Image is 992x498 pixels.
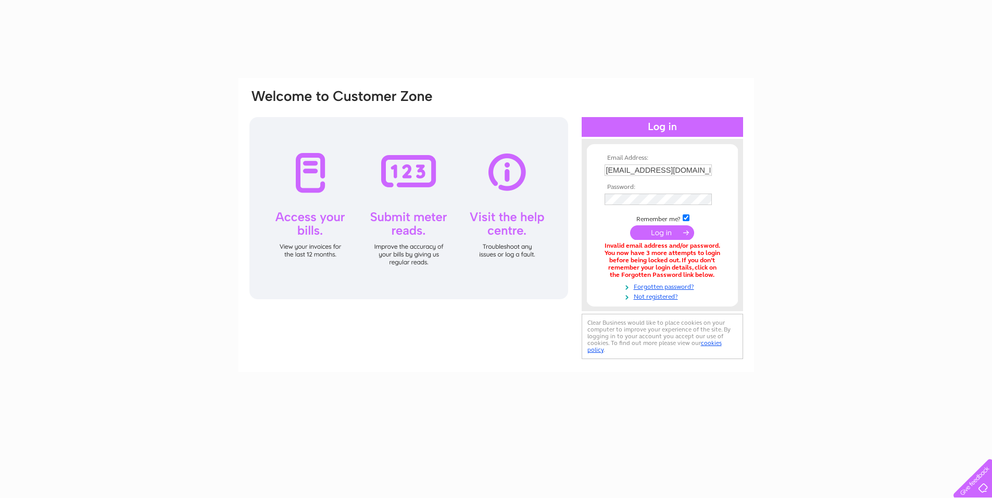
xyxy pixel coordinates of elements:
[605,242,720,278] div: Invalid email address and/or password. You now have 3 more attempts to login before being locked ...
[605,291,723,301] a: Not registered?
[605,281,723,291] a: Forgotten password?
[602,213,723,223] td: Remember me?
[602,184,723,191] th: Password:
[602,155,723,162] th: Email Address:
[587,339,722,353] a: cookies policy
[582,314,743,359] div: Clear Business would like to place cookies on your computer to improve your experience of the sit...
[630,225,694,240] input: Submit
